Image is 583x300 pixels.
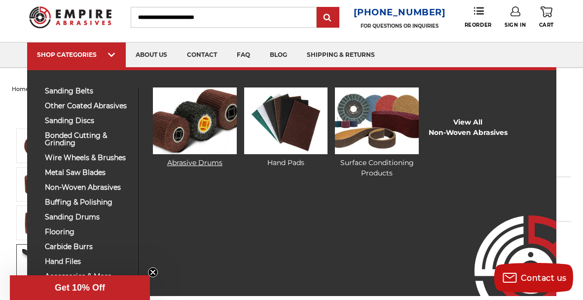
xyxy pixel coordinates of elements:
[354,5,446,20] a: [PHONE_NUMBER]
[153,87,236,154] img: Abrasive Drums
[465,22,492,28] span: Reorder
[297,43,385,68] a: shipping & returns
[148,267,158,277] button: Close teaser
[10,275,150,300] div: Get 10% OffClose teaser
[318,8,338,28] input: Submit
[494,263,573,293] button: Contact us
[539,6,554,28] a: Cart
[45,199,131,206] span: buffing & polishing
[244,87,328,168] a: Hand Pads
[55,283,105,293] span: Get 10% Off
[45,87,131,95] span: sanding belts
[465,6,492,28] a: Reorder
[12,86,29,92] a: home
[45,214,131,221] span: sanding drums
[335,87,418,178] a: Surface Conditioning Products
[45,154,131,162] span: wire wheels & brushes
[22,133,47,158] img: 4.5" x 4" Surface Conditioning Finishing Drum - 3/4 Inch Quad Key Arbor
[24,107,47,129] button: Previous
[457,186,556,296] img: Empire Abrasives Logo Image
[45,169,131,176] span: metal saw blades
[45,273,131,280] span: accessories & more
[45,117,131,125] span: sanding discs
[260,43,297,68] a: blog
[505,22,526,28] span: Sign In
[126,43,177,68] a: about us
[45,184,131,191] span: non-woven abrasives
[22,211,47,235] img: 4.5” x 4” Surface Conditioning Finishing Drum
[45,132,131,147] span: bonded cutting & grinding
[45,258,131,265] span: hand files
[22,172,47,197] img: Non Woven Finishing Sanding Drum
[539,22,554,28] span: Cart
[429,117,508,138] a: View AllNon-woven Abrasives
[37,51,116,58] div: SHOP CATEGORIES
[29,1,111,33] img: Empire Abrasives
[177,43,227,68] a: contact
[45,102,131,110] span: other coated abrasives
[22,249,47,274] img: 4.5” x 4” Surface Conditioning Finishing Drum
[521,273,567,283] span: Contact us
[153,87,236,168] a: Abrasive Drums
[354,23,446,29] p: FOR QUESTIONS OR INQUIRIES
[45,243,131,251] span: carbide burrs
[244,87,328,154] img: Hand Pads
[45,228,131,236] span: flooring
[335,87,418,154] img: Surface Conditioning Products
[227,43,260,68] a: faq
